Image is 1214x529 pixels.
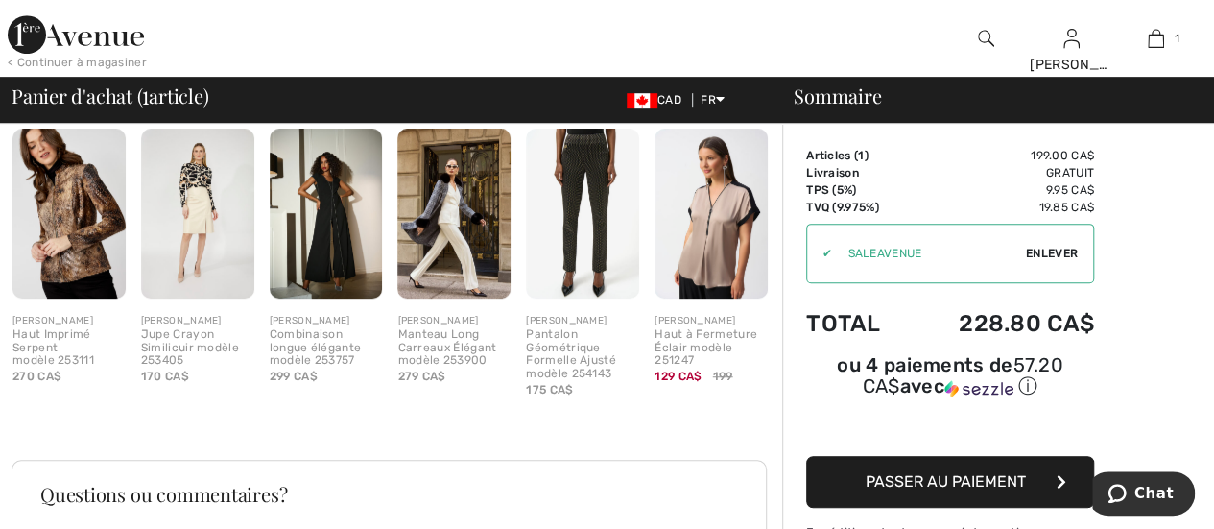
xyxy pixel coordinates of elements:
span: 175 CA$ [526,383,573,397]
span: 299 CA$ [270,370,318,383]
span: CAD [627,93,689,107]
span: Passer au paiement [866,472,1026,491]
td: 199.00 CA$ [908,147,1094,164]
input: Code promo [832,225,1026,282]
div: ✔ [807,245,832,262]
span: 199 [713,368,733,385]
td: Articles ( ) [806,147,908,164]
a: Se connecter [1063,29,1080,47]
div: [PERSON_NAME] [397,314,511,328]
div: [PERSON_NAME] [526,314,639,328]
div: Sommaire [771,86,1202,106]
img: Sezzle [944,380,1013,397]
img: Mon panier [1148,27,1164,50]
img: Canadian Dollar [627,93,657,108]
img: Jupe Crayon Similicuir modèle 253405 [141,129,254,299]
div: [PERSON_NAME] [270,314,383,328]
div: ou 4 paiements de avec [806,356,1094,399]
span: Panier d'achat ( article) [12,86,209,106]
iframe: Ouvre un widget dans lequel vous pouvez chatter avec l’un de nos agents [1092,471,1195,519]
td: Livraison [806,164,908,181]
td: Total [806,291,908,356]
div: [PERSON_NAME] [1030,55,1113,75]
div: < Continuer à magasiner [8,54,147,71]
a: 1 [1114,27,1198,50]
img: Haut Imprimé Serpent modèle 253111 [12,129,126,299]
div: [PERSON_NAME] [141,314,254,328]
img: recherche [978,27,994,50]
div: ou 4 paiements de57.20 CA$avecSezzle Cliquez pour en savoir plus sur Sezzle [806,356,1094,406]
div: Jupe Crayon Similicuir modèle 253405 [141,328,254,368]
span: 1 [858,149,864,162]
div: Combinaison longue élégante modèle 253757 [270,328,383,368]
div: Haut Imprimé Serpent modèle 253111 [12,328,126,368]
td: Gratuit [908,164,1094,181]
div: Manteau Long Carreaux Élégant modèle 253900 [397,328,511,368]
img: Pantalon Géométrique Formelle Ajusté modèle 254143 [526,129,639,299]
span: 1 [1174,30,1178,47]
div: [PERSON_NAME] [655,314,768,328]
td: 9.95 CA$ [908,181,1094,199]
span: FR [701,93,725,107]
span: 1 [142,82,149,107]
h3: Questions ou commentaires? [40,485,738,504]
iframe: PayPal-paypal [806,406,1094,449]
img: 1ère Avenue [8,15,144,54]
div: Haut à Fermeture Éclair modèle 251247 [655,328,768,368]
img: Mes infos [1063,27,1080,50]
button: Passer au paiement [806,456,1094,508]
span: 57.20 CA$ [863,353,1063,397]
img: Combinaison longue élégante modèle 253757 [270,129,383,299]
div: [PERSON_NAME] [12,314,126,328]
span: 279 CA$ [397,370,445,383]
span: 270 CA$ [12,370,61,383]
td: 19.85 CA$ [908,199,1094,216]
span: 170 CA$ [141,370,189,383]
td: 228.80 CA$ [908,291,1094,356]
td: TVQ (9.975%) [806,199,908,216]
img: Manteau Long Carreaux Élégant modèle 253900 [397,129,511,299]
div: Pantalon Géométrique Formelle Ajusté modèle 254143 [526,328,639,381]
td: TPS (5%) [806,181,908,199]
span: Enlever [1026,245,1078,262]
span: 129 CA$ [655,370,702,383]
img: Haut à Fermeture Éclair modèle 251247 [655,129,768,299]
